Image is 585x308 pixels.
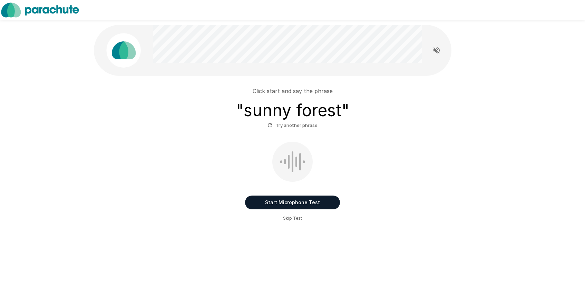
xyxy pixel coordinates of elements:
button: Start Microphone Test [245,196,340,209]
span: Skip Test [283,215,302,222]
button: Try another phrase [266,120,319,131]
img: parachute_avatar.png [106,33,141,68]
button: Read questions aloud [430,43,443,57]
h3: " sunny forest " [236,101,349,120]
p: Click start and say the phrase [253,87,333,95]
